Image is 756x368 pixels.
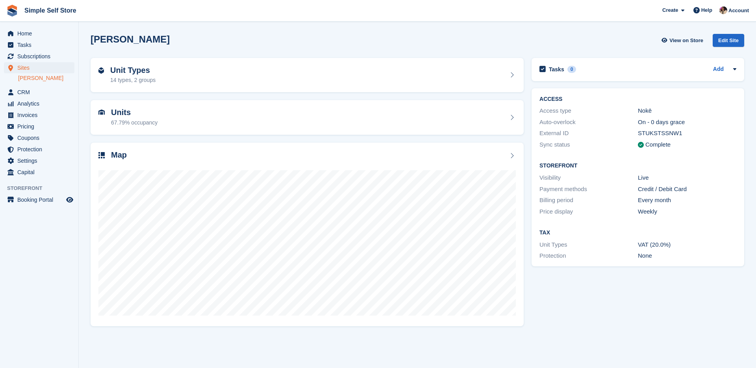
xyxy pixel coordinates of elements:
[638,173,736,182] div: Live
[539,96,736,102] h2: ACCESS
[713,34,744,47] div: Edit Site
[638,106,736,115] div: Nokē
[567,66,576,73] div: 0
[18,74,74,82] a: [PERSON_NAME]
[669,37,703,45] span: View on Store
[65,195,74,204] a: Preview store
[645,140,671,149] div: Complete
[111,108,157,117] h2: Units
[17,87,65,98] span: CRM
[662,6,678,14] span: Create
[17,144,65,155] span: Protection
[111,151,127,160] h2: Map
[98,67,104,74] img: unit-type-icn-2b2737a686de81e16bb02015468b77c625bbabd49415b5ef34ead5e3b44a266d.svg
[110,76,156,84] div: 14 types, 2 groups
[4,62,74,73] a: menu
[6,5,18,17] img: stora-icon-8386f47178a22dfd0bd8f6a31ec36ba5ce8667c1dd55bd0f319d3a0aa187defe.svg
[4,98,74,109] a: menu
[4,194,74,205] a: menu
[17,110,65,121] span: Invoices
[638,129,736,138] div: STUKSTSSNW1
[17,98,65,109] span: Analytics
[713,65,724,74] a: Add
[539,140,638,149] div: Sync status
[638,207,736,216] div: Weekly
[638,118,736,127] div: On - 0 days grace
[539,251,638,260] div: Protection
[4,155,74,166] a: menu
[539,196,638,205] div: Billing period
[98,152,105,158] img: map-icn-33ee37083ee616e46c38cad1a60f524a97daa1e2b2c8c0bc3eb3415660979fc1.svg
[91,34,170,45] h2: [PERSON_NAME]
[539,163,736,169] h2: Storefront
[17,51,65,62] span: Subscriptions
[4,144,74,155] a: menu
[17,167,65,178] span: Capital
[4,51,74,62] a: menu
[539,240,638,249] div: Unit Types
[17,155,65,166] span: Settings
[539,185,638,194] div: Payment methods
[98,110,105,115] img: unit-icn-7be61d7bf1b0ce9d3e12c5938cc71ed9869f7b940bace4675aadf7bd6d80202e.svg
[111,119,157,127] div: 67.79% occupancy
[17,39,65,50] span: Tasks
[91,58,524,93] a: Unit Types 14 types, 2 groups
[4,132,74,143] a: menu
[638,196,736,205] div: Every month
[638,251,736,260] div: None
[110,66,156,75] h2: Unit Types
[21,4,80,17] a: Simple Self Store
[4,87,74,98] a: menu
[539,106,638,115] div: Access type
[549,66,564,73] h2: Tasks
[728,7,749,15] span: Account
[713,34,744,50] a: Edit Site
[17,194,65,205] span: Booking Portal
[4,121,74,132] a: menu
[17,62,65,73] span: Sites
[4,167,74,178] a: menu
[17,132,65,143] span: Coupons
[638,185,736,194] div: Credit / Debit Card
[719,6,727,14] img: Scott McCutcheon
[539,207,638,216] div: Price display
[17,28,65,39] span: Home
[91,143,524,327] a: Map
[539,173,638,182] div: Visibility
[539,118,638,127] div: Auto-overlock
[701,6,712,14] span: Help
[7,184,78,192] span: Storefront
[91,100,524,135] a: Units 67.79% occupancy
[4,28,74,39] a: menu
[4,39,74,50] a: menu
[660,34,706,47] a: View on Store
[539,230,736,236] h2: Tax
[539,129,638,138] div: External ID
[4,110,74,121] a: menu
[17,121,65,132] span: Pricing
[638,240,736,249] div: VAT (20.0%)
